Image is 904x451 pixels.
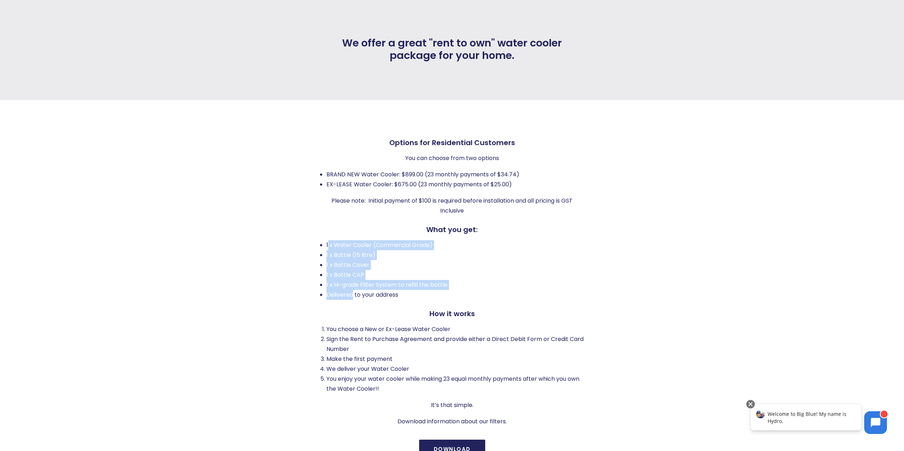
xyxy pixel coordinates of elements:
[326,334,584,354] li: Sign the Rent to Purchase Agreement and provide either a Direct Debit Form or Credit Card Number
[326,260,584,270] li: 1 x Bottle Cover
[320,153,584,163] p: You can choose from two options
[320,400,584,410] p: It’s that simple.
[320,37,584,62] span: We offer a great "rent to own" water cooler package for your home.
[320,196,584,216] p: Please note: Initial payment of $100 is required before installation and all pricing is GST Inclu...
[326,354,584,364] li: Make the first payment
[320,309,584,318] h4: How it works
[320,138,584,147] h4: Options for Residential Customers
[326,374,584,394] li: You enjoy your water cooler while making 23 equal monthly payments after which you own the Water ...
[326,240,584,250] li: 1 x Water Cooler (Commercial Grade)
[320,225,584,234] h4: What you get:
[326,290,584,300] li: Delivered to your address
[326,170,584,180] li: BRAND NEW Water Cooler: $899.00 (23 monthly payments of $34.74)
[320,417,584,427] p: Download information about our filters.
[326,270,584,280] li: 1 x Bottle CAP
[326,280,584,290] li: 1 x Hi-grade Filter System to refill the bottle
[326,250,584,260] li: 1 x Bottle (15 litre)
[743,398,894,441] iframe: Chatbot
[326,180,584,189] li: EX-LEASE Water Cooler: $675.00 (23 monthly payments of $25.00)
[326,324,584,334] li: You choose a New or Ex-Lease Water Cooler
[326,364,584,374] li: We deliver your Water Cooler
